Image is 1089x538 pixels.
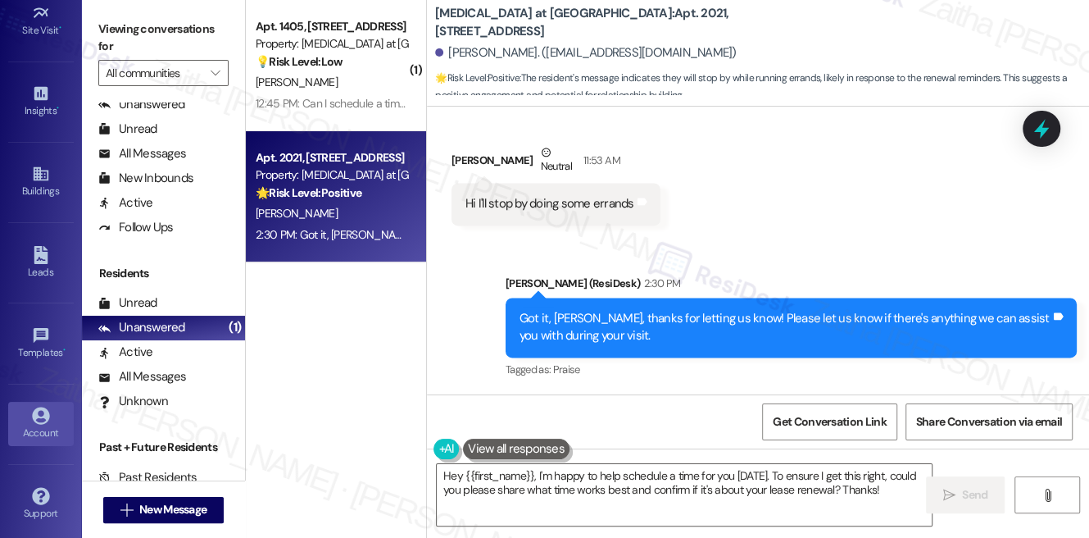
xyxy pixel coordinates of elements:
strong: 🌟 Risk Level: Positive [256,185,361,200]
a: Account [8,402,74,446]
b: [MEDICAL_DATA] at [GEOGRAPHIC_DATA]: Apt. 2021, [STREET_ADDRESS] [435,5,763,40]
a: Buildings [8,160,74,204]
a: Templates • [8,321,74,366]
button: Send [926,476,1005,513]
div: Past + Future Residents [82,439,245,456]
span: [PERSON_NAME] [256,75,338,89]
span: Share Conversation via email [916,413,1062,431]
div: Got it, [PERSON_NAME], thanks for letting us know! Please let us know if there's anything we can ... [520,310,1050,345]
div: Active [98,194,153,212]
div: 2:30 PM [640,275,680,292]
span: Send [962,486,987,504]
span: • [57,103,59,114]
div: Unread [98,294,157,312]
div: Unread [98,121,157,138]
div: Apt. 1405, [STREET_ADDRESS] [256,18,407,35]
div: Tagged as: [506,358,1077,381]
div: All Messages [98,368,186,385]
i:  [120,504,133,517]
button: Get Conversation Link [762,403,896,440]
span: • [59,22,61,34]
div: New Inbounds [98,170,193,187]
span: Praise [553,362,580,376]
div: 12:45 PM: Can I schedule a time for [DATE]? [256,96,459,111]
div: Past Residents [98,469,197,486]
div: 2:30 PM: Got it, [PERSON_NAME], thanks for letting us know! Please let us know if there's anythin... [256,227,905,242]
div: [PERSON_NAME]. ([EMAIL_ADDRESS][DOMAIN_NAME]) [435,44,737,62]
div: 11:53 AM [579,152,620,169]
div: Property: [MEDICAL_DATA] at [GEOGRAPHIC_DATA] [256,35,407,52]
i:  [211,66,220,80]
strong: 🌟 Risk Level: Positive [435,71,520,84]
button: Share Conversation via email [905,403,1073,440]
a: Support [8,482,74,527]
button: New Message [103,497,225,523]
div: (1) [225,315,245,340]
i:  [943,489,955,502]
div: Follow Ups [98,219,174,236]
a: Leads [8,241,74,285]
textarea: Hey {{first_name}}, I'm happy to help schedule a time for you [DATE]. To ensure I get this right,... [437,464,932,526]
div: Active [98,344,153,361]
div: Neutral [538,144,575,178]
div: Residents [82,265,245,282]
div: Property: [MEDICAL_DATA] at [GEOGRAPHIC_DATA] [256,166,407,184]
div: Unknown [98,393,168,410]
span: Get Conversation Link [773,413,886,431]
div: [PERSON_NAME] (ResiDesk) [506,275,1077,298]
span: • [63,344,66,356]
span: New Message [139,501,206,518]
div: Unanswered [98,96,185,113]
i:  [1041,489,1053,502]
div: Hi I'll stop by doing some errands [465,195,634,212]
span: : The resident's message indicates they will stop by while running errands, likely in response to... [435,70,1089,105]
div: All Messages [98,145,186,162]
strong: 💡 Risk Level: Low [256,54,343,69]
label: Viewing conversations for [98,16,229,60]
a: Insights • [8,80,74,124]
div: Unanswered [98,319,185,336]
div: [PERSON_NAME] [451,144,660,184]
input: All communities [106,60,202,86]
span: [PERSON_NAME] [256,206,338,221]
div: Apt. 2021, [STREET_ADDRESS] [256,149,407,166]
